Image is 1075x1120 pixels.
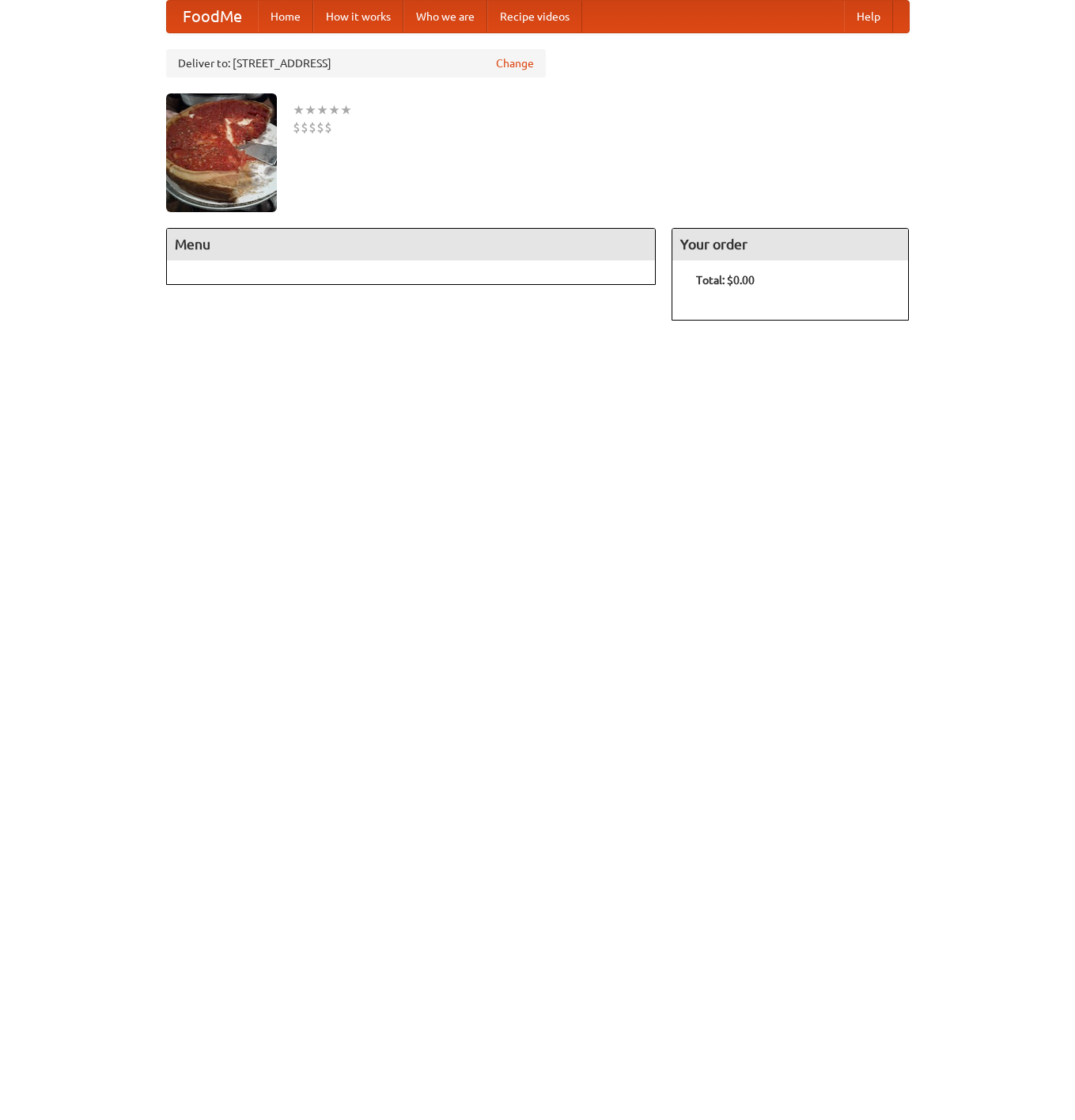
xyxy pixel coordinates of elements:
li: $ [293,119,301,136]
a: How it works [313,1,403,32]
h4: Your order [672,229,908,260]
a: Help [844,1,893,32]
img: angular.jpg [166,93,277,212]
li: ★ [305,101,316,119]
div: Deliver to: [STREET_ADDRESS] [166,49,546,78]
li: ★ [328,101,340,119]
b: Total: $0.00 [696,274,755,287]
a: Who we are [403,1,487,32]
li: $ [301,119,308,136]
li: ★ [340,101,352,119]
li: $ [316,119,324,136]
a: Recipe videos [487,1,582,32]
li: ★ [293,101,305,119]
li: $ [308,119,316,136]
h4: Menu [167,229,656,260]
li: $ [324,119,332,136]
a: FoodMe [167,1,258,32]
a: Home [258,1,313,32]
li: ★ [316,101,328,119]
a: Change [496,55,534,71]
